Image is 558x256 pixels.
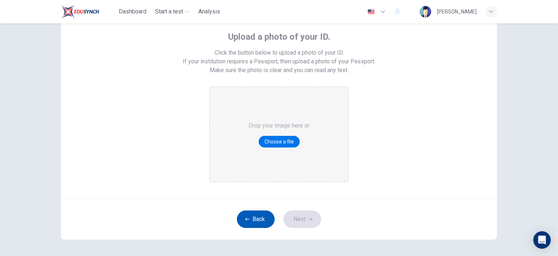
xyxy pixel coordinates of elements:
div: drag and drop area [209,86,349,182]
span: Drop your image here or [248,121,310,130]
img: Profile picture [420,6,431,17]
span: Dashboard [119,7,146,16]
button: upload picture [259,136,300,147]
span: Start a test [155,7,183,16]
span: Make sure the photo is clear and you can read any text. [210,66,348,75]
button: Back [237,210,275,228]
button: Start a test [152,5,193,18]
span: Analysis [198,7,220,16]
span: Click the button below to upload a photo of your ID. If your institution requires a Passport, the... [183,48,375,66]
div: Open Intercom Messenger [533,231,551,249]
div: [PERSON_NAME] [437,7,477,16]
img: EduSynch logo [61,4,99,19]
span: Upload a photo of your ID. [228,31,330,43]
img: en [367,9,376,15]
button: Dashboard [116,5,149,18]
a: EduSynch logo [61,4,116,19]
button: Analysis [195,5,223,18]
